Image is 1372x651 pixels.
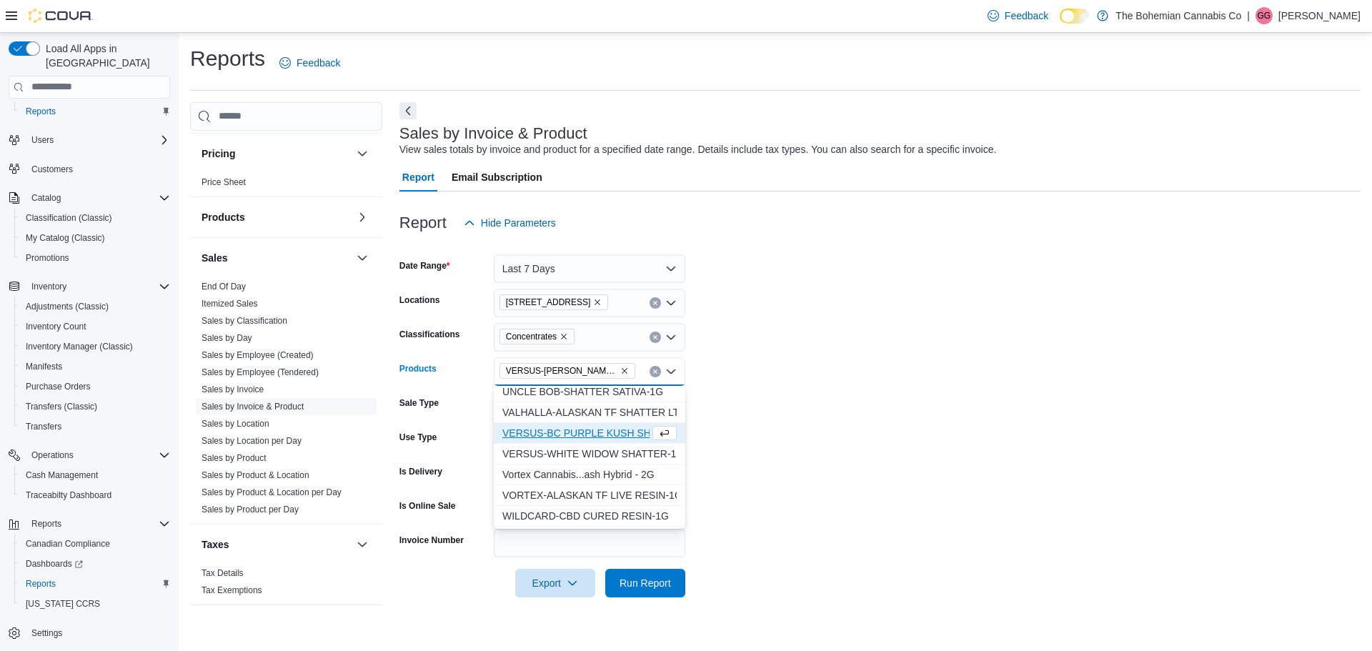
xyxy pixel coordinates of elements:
[354,209,371,226] button: Products
[26,131,170,149] span: Users
[14,554,176,574] a: Dashboards
[202,177,246,187] a: Price Sheet
[26,189,170,207] span: Catalog
[506,364,617,378] span: VERSUS-[PERSON_NAME] CRK SHATTER-1G
[26,189,66,207] button: Catalog
[20,398,170,415] span: Transfers (Classic)
[26,252,69,264] span: Promotions
[499,329,575,344] span: Concentrates
[26,558,83,570] span: Dashboards
[29,9,93,23] img: Cova
[26,515,67,532] button: Reports
[506,295,591,309] span: [STREET_ADDRESS]
[3,130,176,150] button: Users
[202,504,299,515] span: Sales by Product per Day
[14,317,176,337] button: Inventory Count
[982,1,1054,30] a: Feedback
[458,209,562,237] button: Hide Parameters
[494,527,685,547] button: WILDCARD-CRUNCH BER CURED RESIN-1G
[506,329,557,344] span: Concentrates
[3,445,176,465] button: Operations
[502,405,677,419] div: V A L H A L L A - A L A S K A N T F S H A T T E R L T O - 1 G
[494,464,685,485] button: Vortex Cannabis Inc - Afghan Black Pressed Hash Hybrid - 2G
[14,101,176,121] button: Reports
[202,367,319,378] span: Sales by Employee (Tendered)
[14,417,176,437] button: Transfers
[20,595,106,612] a: [US_STATE] CCRS
[399,466,442,477] label: Is Delivery
[202,402,304,412] a: Sales by Invoice & Product
[202,401,304,412] span: Sales by Invoice & Product
[20,555,170,572] span: Dashboards
[26,538,110,550] span: Canadian Compliance
[190,174,382,197] div: Pricing
[202,537,229,552] h3: Taxes
[20,487,117,504] a: Traceabilty Dashboard
[297,56,340,70] span: Feedback
[399,214,447,232] h3: Report
[399,125,587,142] h3: Sales by Invoice & Product
[650,332,661,343] button: Clear input
[14,574,176,594] button: Reports
[20,595,170,612] span: Washington CCRS
[31,627,62,639] span: Settings
[26,278,170,295] span: Inventory
[14,465,176,485] button: Cash Management
[190,278,382,524] div: Sales
[202,585,262,595] a: Tax Exemptions
[494,254,685,283] button: Last 7 Days
[202,418,269,429] span: Sales by Location
[202,251,228,265] h3: Sales
[26,515,170,532] span: Reports
[274,49,346,77] a: Feedback
[20,318,92,335] a: Inventory Count
[494,402,685,423] button: VALHALLA-ALASKAN TF SHATTER LTO-1G
[1256,7,1273,24] div: Givar Gilani
[26,106,56,117] span: Reports
[399,142,997,157] div: View sales totals by invoice and product for a specified date range. Details include tax types. Y...
[354,536,371,553] button: Taxes
[494,485,685,506] button: VORTEX-ALASKAN TF LIVE RESIN-1G
[399,432,437,443] label: Use Type
[26,469,98,481] span: Cash Management
[20,298,170,315] span: Adjustments (Classic)
[20,418,170,435] span: Transfers
[20,338,170,355] span: Inventory Manager (Classic)
[202,177,246,188] span: Price Sheet
[3,188,176,208] button: Catalog
[515,569,595,597] button: Export
[1005,9,1048,23] span: Feedback
[20,418,67,435] a: Transfers
[202,332,252,344] span: Sales by Day
[20,398,103,415] a: Transfers (Classic)
[20,249,75,267] a: Promotions
[499,363,635,379] span: VERSUS-BC GREEN CRK SHATTER-1G
[202,453,267,463] a: Sales by Product
[26,361,62,372] span: Manifests
[3,514,176,534] button: Reports
[202,487,342,497] a: Sales by Product & Location per Day
[20,487,170,504] span: Traceabilty Dashboard
[190,565,382,605] div: Taxes
[14,357,176,377] button: Manifests
[502,384,677,399] div: U N C L E B O B - S H A T T E R S A T I V A - 1 G
[14,228,176,248] button: My Catalog (Classic)
[399,535,464,546] label: Invoice Number
[399,363,437,374] label: Products
[399,397,439,409] label: Sale Type
[202,435,302,447] span: Sales by Location per Day
[20,467,104,484] a: Cash Management
[20,358,170,375] span: Manifests
[26,421,61,432] span: Transfers
[20,103,61,120] a: Reports
[202,210,245,224] h3: Products
[1060,9,1090,24] input: Dark Mode
[26,301,109,312] span: Adjustments (Classic)
[20,378,170,395] span: Purchase Orders
[354,145,371,162] button: Pricing
[20,209,118,227] a: Classification (Classic)
[202,349,314,361] span: Sales by Employee (Created)
[26,578,56,590] span: Reports
[20,318,170,335] span: Inventory Count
